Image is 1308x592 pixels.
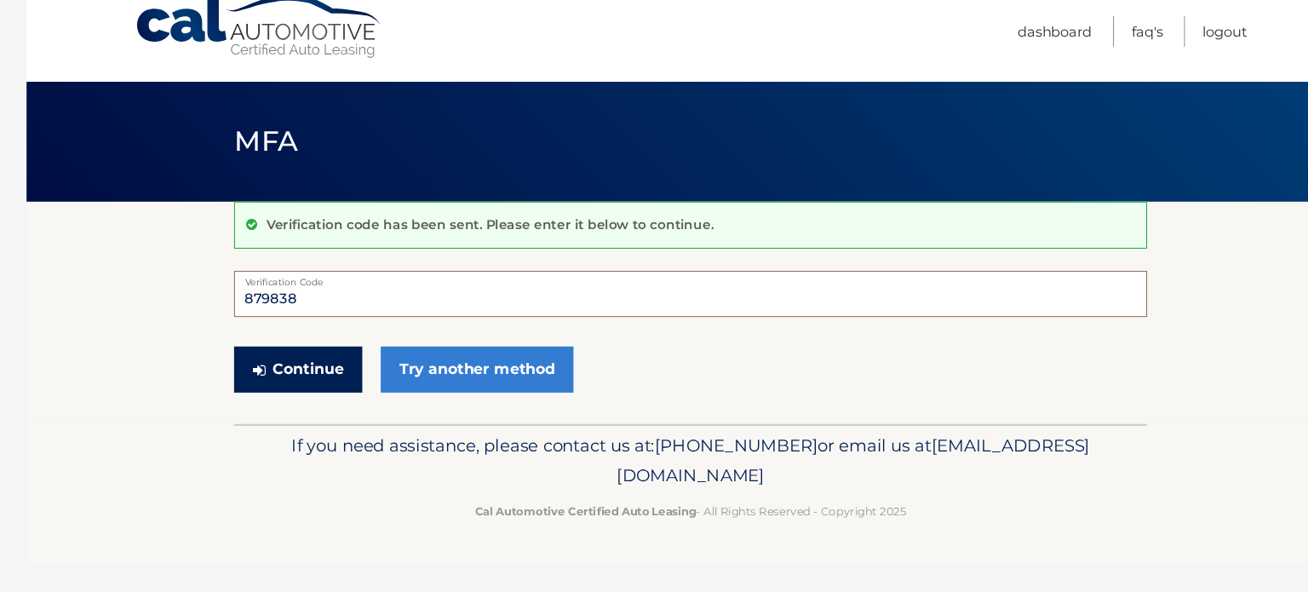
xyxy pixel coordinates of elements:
a: Dashboard [956,37,1024,66]
a: FAQ's [1061,37,1090,66]
a: Try another method [368,342,546,385]
button: Continue [232,342,351,385]
strong: Cal Automotive Certified Auto Leasing [455,488,659,501]
a: Logout [1127,37,1167,66]
p: - All Rights Reserved - Copyright 2025 [244,486,1064,503]
span: MFA [232,137,292,169]
a: Cal Automotive [141,17,370,78]
p: If you need assistance, please contact us at: or email us at [244,421,1064,475]
span: [EMAIL_ADDRESS][DOMAIN_NAME] [586,424,1023,471]
p: Verification code has been sent. Please enter it below to continue. [262,222,675,238]
input: Verification Code [232,273,1076,315]
span: [PHONE_NUMBER] [621,424,772,444]
label: Verification Code [232,273,1076,286]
